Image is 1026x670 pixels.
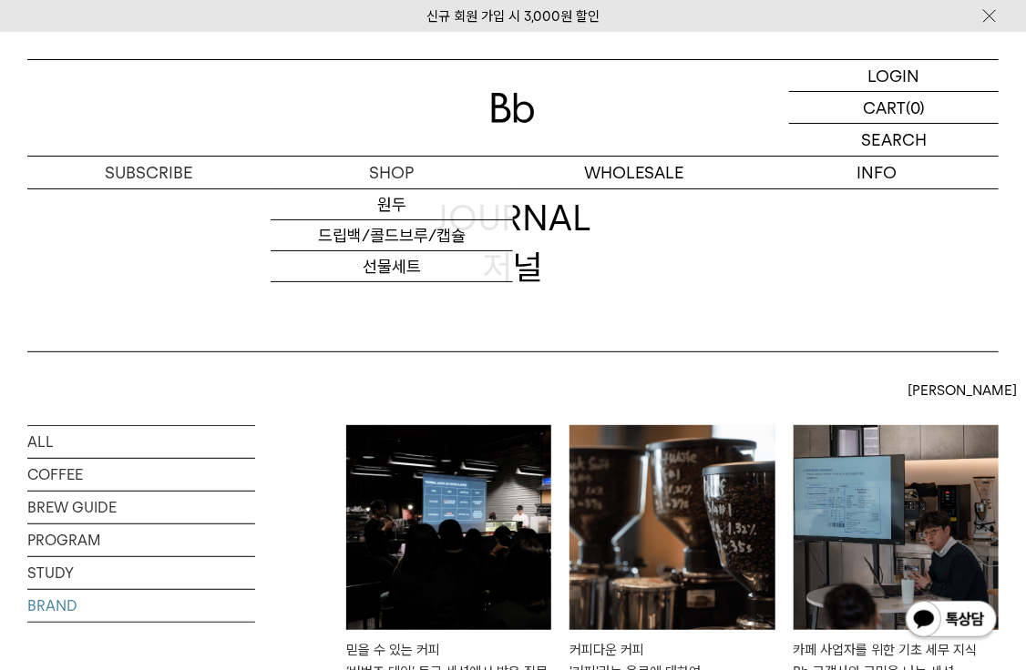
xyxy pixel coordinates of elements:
a: BRAND [27,590,255,622]
img: 카페 사업자를 위한 기초 세무 지식Bb 고객사와 고민을 나눈 세션 [794,425,999,630]
a: 신규 회원 가입 시 3,000원 할인 [426,8,600,25]
a: SUBSCRIBE [27,157,271,188]
a: STUDY [27,557,255,589]
img: 카카오톡 채널 1:1 채팅 버튼 [904,599,999,643]
p: (0) [906,92,925,123]
a: SHOP [271,157,514,188]
p: LOGIN [868,60,920,91]
p: SEARCH [861,124,927,156]
a: BREW GUIDE [27,492,255,523]
p: WHOLESALE [513,157,756,188]
a: 선물세트 [271,251,514,282]
a: 커피용품 [271,282,514,313]
p: INFO [756,157,1000,188]
a: CART (0) [789,92,999,124]
a: COFFEE [27,459,255,491]
a: PROGRAM [27,524,255,556]
img: 로고 [491,93,535,123]
p: CART [863,92,906,123]
span: [PERSON_NAME] [908,380,1017,401]
a: 드립백/콜드브루/캡슐 [271,220,514,251]
a: ALL [27,426,255,458]
a: LOGIN [789,60,999,92]
img: 커피다운 커피'커피'라는 음료에 대하여 [569,425,775,630]
a: 원두 [271,189,514,220]
div: JOURNAL 저널 [435,194,591,290]
img: 믿을 수 있는 커피‘버번즈 데이’ 토크 세션에서 받은 질문 [346,425,551,630]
